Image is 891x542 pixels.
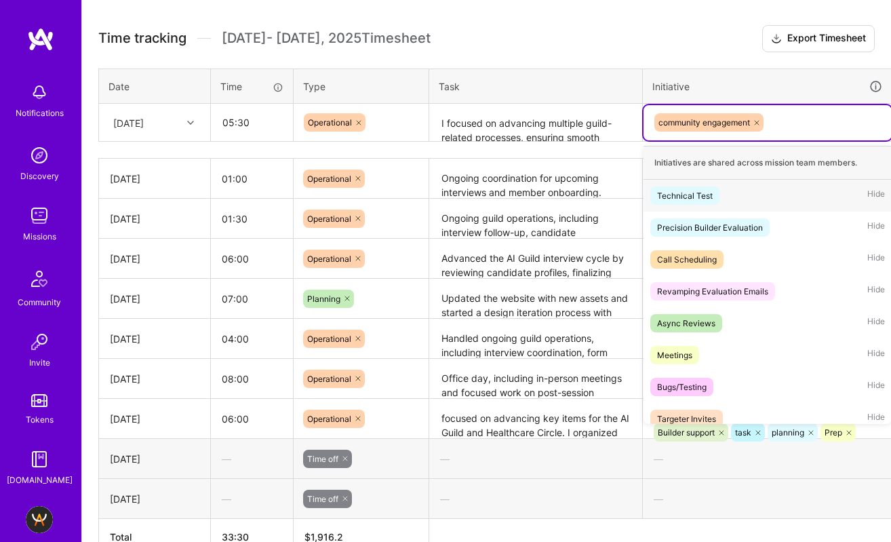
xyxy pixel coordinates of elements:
[307,334,351,344] span: Operational
[222,30,431,47] span: [DATE] - [DATE] , 2025 Timesheet
[22,506,56,533] a: A.Team - Grow A.Team's Community & Demand
[431,280,641,317] textarea: Updated the website with new assets and started a design iteration process with [PERSON_NAME] for...
[771,32,782,46] i: icon Download
[307,414,351,424] span: Operational
[26,506,53,533] img: A.Team - Grow A.Team's Community & Demand
[867,250,885,269] span: Hide
[431,320,641,357] textarea: Handled ongoing guild operations, including interview coordination, form tracking, and inbox mana...
[26,412,54,427] div: Tokens
[657,220,763,235] div: Precision Builder Evaluation
[307,494,338,504] span: Time off
[20,169,59,183] div: Discovery
[867,410,885,428] span: Hide
[429,69,643,104] th: Task
[110,172,199,186] div: [DATE]
[220,79,283,94] div: Time
[211,361,293,397] input: HH:MM
[211,321,293,357] input: HH:MM
[431,105,641,141] textarea: I focused on advancing multiple guild-related processes, ensuring smooth coordination between int...
[29,355,50,370] div: Invite
[867,346,885,364] span: Hide
[657,412,716,426] div: Targeter Invites
[211,161,293,197] input: HH:MM
[110,412,199,426] div: [DATE]
[211,201,293,237] input: HH:MM
[23,229,56,244] div: Missions
[867,314,885,332] span: Hide
[211,241,293,277] input: HH:MM
[825,427,842,438] span: Prep
[307,454,338,464] span: Time off
[431,160,641,197] textarea: Ongoing coordination for upcoming interviews and member onboarding.
[113,115,144,130] div: [DATE]
[762,25,875,52] button: Export Timesheet
[16,106,64,120] div: Notifications
[657,252,717,267] div: Call Scheduling
[429,481,642,517] div: —
[657,380,707,394] div: Bugs/Testing
[211,401,293,437] input: HH:MM
[657,316,715,330] div: Async Reviews
[657,348,692,362] div: Meetings
[110,332,199,346] div: [DATE]
[98,30,186,47] span: Time tracking
[212,104,292,140] input: HH:MM
[23,263,56,295] img: Community
[110,452,199,466] div: [DATE]
[307,174,351,184] span: Operational
[211,481,293,517] div: —
[867,187,885,205] span: Hide
[431,240,641,277] textarea: Advanced the AI Guild interview cycle by reviewing candidate profiles, finalizing acceptance deci...
[26,202,53,229] img: teamwork
[27,27,54,52] img: logo
[294,69,429,104] th: Type
[211,441,293,477] div: —
[867,378,885,396] span: Hide
[110,292,199,306] div: [DATE]
[31,394,47,407] img: tokens
[26,446,53,473] img: guide book
[110,372,199,386] div: [DATE]
[26,79,53,106] img: bell
[657,284,768,298] div: Revamping Evaluation Emails
[26,328,53,355] img: Invite
[867,282,885,301] span: Hide
[110,492,199,506] div: [DATE]
[652,79,883,94] div: Initiative
[431,200,641,237] textarea: Ongoing guild operations, including interview follow-up, candidate evaluations, and preparation o...
[26,142,53,169] img: discovery
[211,281,293,317] input: HH:MM
[187,119,194,126] i: icon Chevron
[7,473,73,487] div: [DOMAIN_NAME]
[307,374,351,384] span: Operational
[18,295,61,309] div: Community
[431,360,641,398] textarea: Office day, including in-person meetings and focused work on post-session deliverables from the r...
[772,427,804,438] span: planning
[307,254,351,264] span: Operational
[307,294,340,304] span: Planning
[110,212,199,226] div: [DATE]
[431,400,641,438] textarea: focused on advancing key items for the AI Guild and Healthcare Circle. I organized materials, ali...
[99,69,211,104] th: Date
[657,189,713,203] div: Technical Test
[658,427,715,438] span: Builder support
[735,427,751,438] span: task
[429,441,642,477] div: —
[110,252,199,266] div: [DATE]
[867,218,885,237] span: Hide
[308,117,352,128] span: Operational
[307,214,351,224] span: Operational
[658,117,750,128] span: community engagement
